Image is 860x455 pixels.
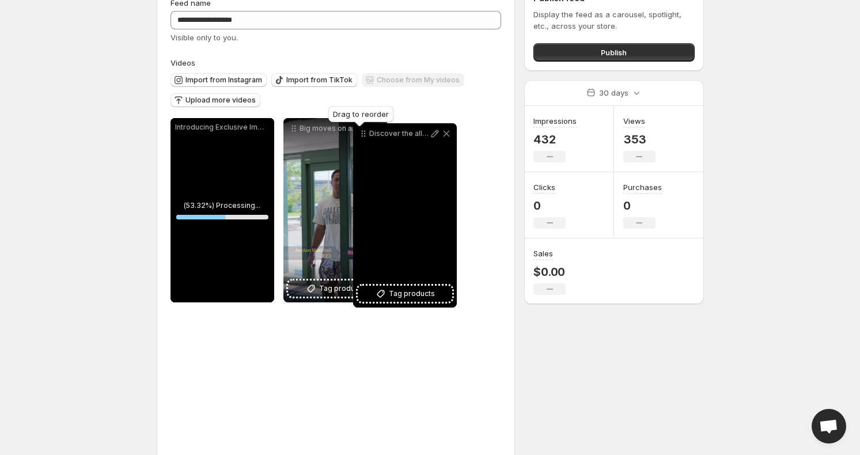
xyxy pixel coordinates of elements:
[171,118,274,302] div: Introducing Exclusive Immersive Sound Seating Elevate your comfortand your entertainment Our new ...
[533,199,566,213] p: 0
[369,129,429,138] p: Discover the all-new Sleep Studio Mattress Gallery at our Southfield showroom From plush to firm ...
[283,118,387,302] div: Big moves on and off the field Michigans own Running Back [PERSON_NAME] stopped by 5th Avenue Fur...
[288,280,382,297] button: Tag products
[171,33,238,42] span: Visible only to you.
[271,73,357,87] button: Import from TikTok
[599,87,628,98] p: 30 days
[623,181,662,193] h3: Purchases
[185,75,262,85] span: Import from Instagram
[533,43,694,62] button: Publish
[533,9,694,32] p: Display the feed as a carousel, spotlight, etc., across your store.
[171,58,195,67] span: Videos
[171,73,267,87] button: Import from Instagram
[601,47,627,58] span: Publish
[300,124,359,133] p: Big moves on and off the field Michigans own Running Back [PERSON_NAME] stopped by 5th Avenue Fur...
[353,123,457,308] div: Discover the all-new Sleep Studio Mattress Gallery at our Southfield showroom From plush to firm ...
[185,96,256,105] span: Upload more videos
[171,93,260,107] button: Upload more videos
[623,199,662,213] p: 0
[175,123,270,132] p: Introducing Exclusive Immersive Sound Seating Elevate your comfortand your entertainment Our new ...
[812,409,846,443] div: Open chat
[358,286,452,302] button: Tag products
[286,75,353,85] span: Import from TikTok
[389,288,435,299] span: Tag products
[533,248,553,259] h3: Sales
[319,283,365,294] span: Tag products
[623,115,645,127] h3: Views
[623,132,656,146] p: 353
[533,132,577,146] p: 432
[533,265,566,279] p: $0.00
[533,181,555,193] h3: Clicks
[533,115,577,127] h3: Impressions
